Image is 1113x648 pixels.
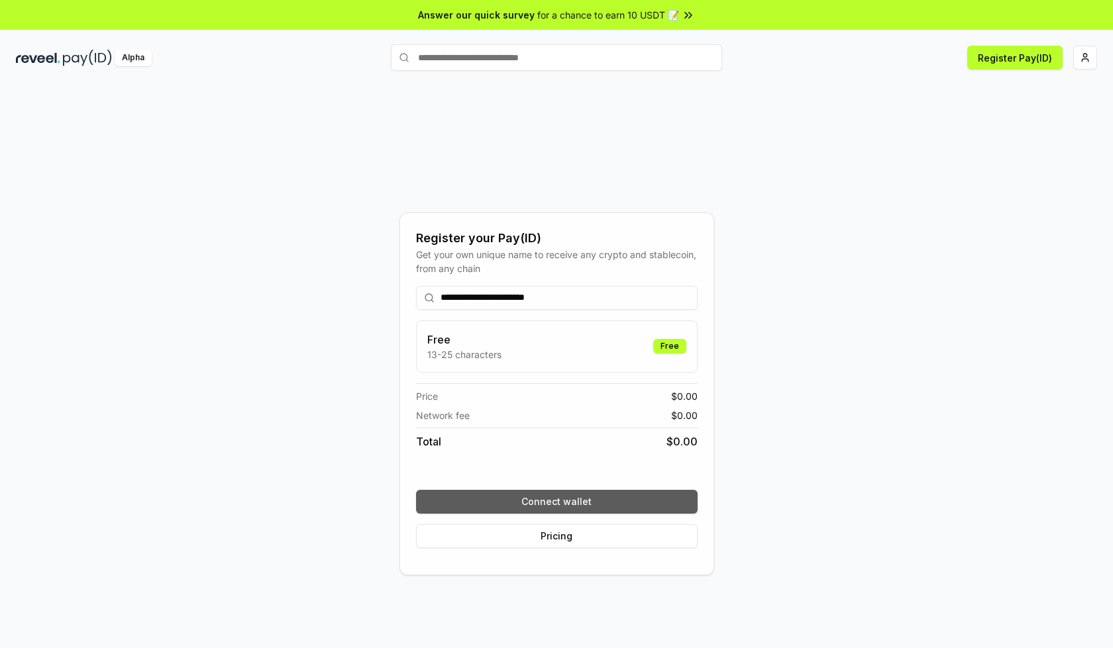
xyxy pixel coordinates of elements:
span: for a chance to earn 10 USDT 📝 [537,8,679,22]
img: pay_id [63,50,112,66]
span: Answer our quick survey [418,8,535,22]
span: Total [416,434,441,449]
button: Pricing [416,524,698,548]
span: Network fee [416,408,470,422]
button: Register Pay(ID) [967,46,1063,69]
div: Free [653,339,686,353]
h3: Free [427,332,502,347]
p: 13-25 characters [427,347,502,361]
div: Register your Pay(ID) [416,229,698,248]
div: Alpha [115,50,152,66]
span: $ 0.00 [671,389,698,403]
div: Get your own unique name to receive any crypto and stablecoin, from any chain [416,248,698,275]
span: $ 0.00 [671,408,698,422]
button: Connect wallet [416,490,698,514]
span: $ 0.00 [666,434,698,449]
span: Price [416,389,438,403]
img: reveel_dark [16,50,60,66]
